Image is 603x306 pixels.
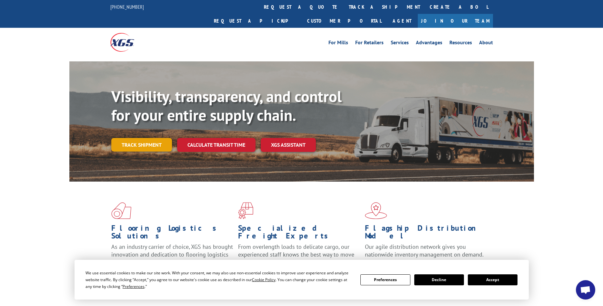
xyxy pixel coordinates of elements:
a: Resources [449,40,472,47]
h1: Specialized Freight Experts [238,224,360,243]
div: Cookie Consent Prompt [75,260,529,300]
a: Join Our Team [418,14,493,28]
span: As an industry carrier of choice, XGS has brought innovation and dedication to flooring logistics... [111,243,233,266]
h1: Flagship Distribution Model [365,224,487,243]
span: Preferences [123,284,145,289]
a: Services [391,40,409,47]
span: Our agile distribution network gives you nationwide inventory management on demand. [365,243,484,258]
a: [PHONE_NUMBER] [110,4,144,10]
img: xgs-icon-focused-on-flooring-red [238,202,253,219]
a: Advantages [416,40,442,47]
a: Calculate transit time [177,138,256,152]
span: Cookie Policy [252,277,276,282]
p: From overlength loads to delicate cargo, our experienced staff knows the best way to move your fr... [238,243,360,272]
div: We use essential cookies to make our site work. With your consent, we may also use non-essential ... [85,269,353,290]
a: Request a pickup [209,14,302,28]
a: Customer Portal [302,14,386,28]
a: Agent [386,14,418,28]
img: xgs-icon-flagship-distribution-model-red [365,202,387,219]
b: Visibility, transparency, and control for your entire supply chain. [111,86,342,125]
img: xgs-icon-total-supply-chain-intelligence-red [111,202,131,219]
h1: Flooring Logistics Solutions [111,224,233,243]
a: About [479,40,493,47]
div: Open chat [576,280,595,300]
a: For Retailers [355,40,384,47]
a: For Mills [328,40,348,47]
a: XGS ASSISTANT [261,138,316,152]
button: Preferences [360,274,410,285]
a: Track shipment [111,138,172,152]
button: Accept [468,274,518,285]
button: Decline [414,274,464,285]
